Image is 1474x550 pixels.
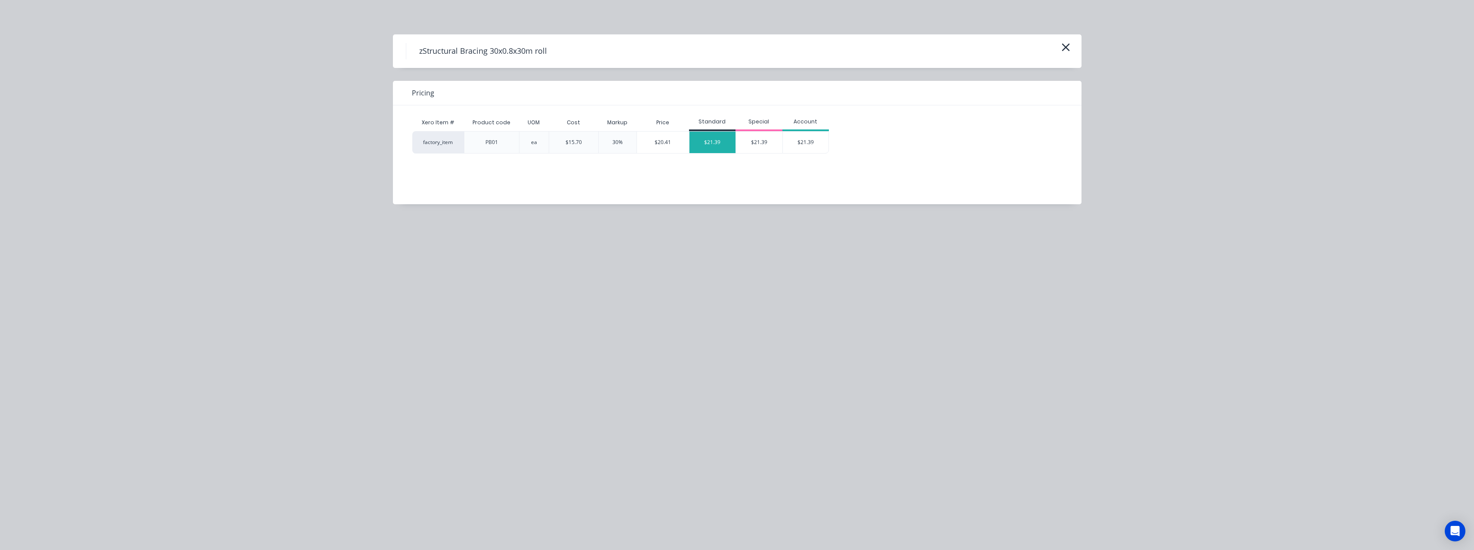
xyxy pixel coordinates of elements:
[565,138,582,146] div: $15.70
[485,138,498,146] div: PB01
[412,88,434,98] span: Pricing
[521,112,547,133] div: UOM
[637,132,689,153] div: $20.41
[736,132,782,153] div: $21.39
[783,132,829,153] div: $21.39
[466,112,517,133] div: Product code
[412,114,464,131] div: Xero Item #
[637,114,689,131] div: Price
[1445,521,1465,541] div: Open Intercom Messenger
[689,118,736,126] div: Standard
[612,138,623,146] div: 30%
[531,138,537,146] div: ea
[549,114,598,131] div: Cost
[735,118,782,126] div: Special
[689,132,736,153] div: $21.39
[598,114,637,131] div: Markup
[412,131,464,154] div: factory_item
[406,43,560,59] h4: zStructural Bracing 30x0.8x30m roll
[782,118,829,126] div: Account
